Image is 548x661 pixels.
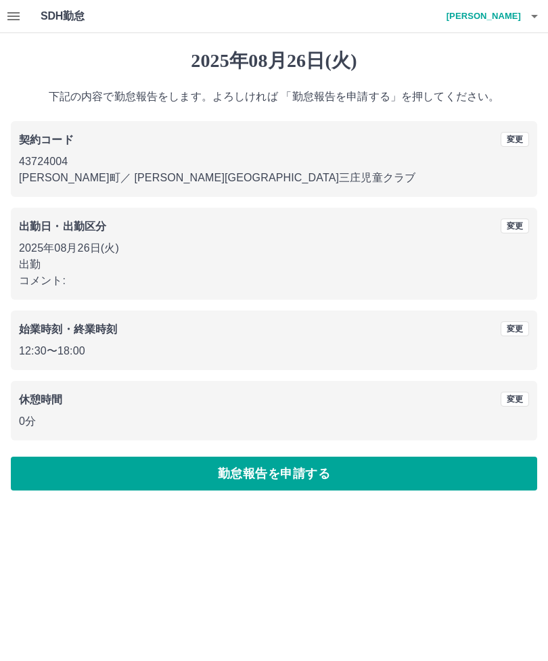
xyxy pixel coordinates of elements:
[19,413,529,430] p: 0分
[11,89,537,105] p: 下記の内容で勤怠報告をします。よろしければ 「勤怠報告を申請する」を押してください。
[19,343,529,359] p: 12:30 〜 18:00
[11,457,537,491] button: 勤怠報告を申請する
[501,132,529,147] button: 変更
[19,240,529,256] p: 2025年08月26日(火)
[19,394,63,405] b: 休憩時間
[501,321,529,336] button: 変更
[501,219,529,233] button: 変更
[19,134,74,145] b: 契約コード
[19,256,529,273] p: 出勤
[11,49,537,72] h1: 2025年08月26日(火)
[19,323,117,335] b: 始業時刻・終業時刻
[19,221,106,232] b: 出勤日・出勤区分
[19,170,529,186] p: [PERSON_NAME]町 ／ [PERSON_NAME][GEOGRAPHIC_DATA]三庄児童クラブ
[19,273,529,289] p: コメント:
[501,392,529,407] button: 変更
[19,154,529,170] p: 43724004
